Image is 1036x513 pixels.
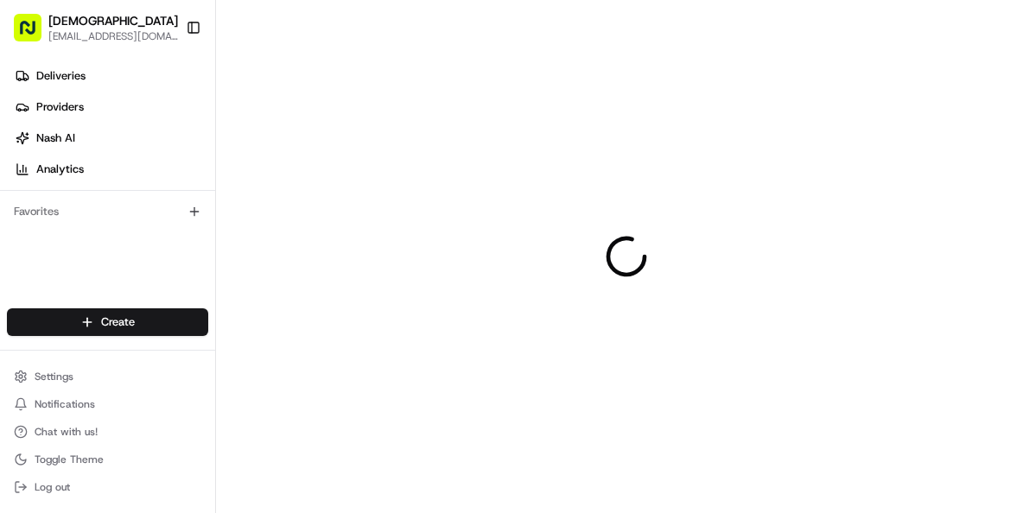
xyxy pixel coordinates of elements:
button: [DEMOGRAPHIC_DATA] [48,12,178,29]
div: Favorites [7,198,208,225]
a: Providers [7,93,215,121]
a: Nash AI [7,124,215,152]
span: Providers [36,99,84,115]
button: [EMAIL_ADDRESS][DOMAIN_NAME] [48,29,178,43]
button: Log out [7,475,208,499]
button: Notifications [7,392,208,416]
a: Analytics [7,155,215,183]
span: Deliveries [36,68,86,84]
button: Toggle Theme [7,447,208,472]
button: Chat with us! [7,420,208,444]
span: Settings [35,370,73,383]
span: Analytics [36,161,84,177]
span: Create [101,314,135,330]
a: Deliveries [7,62,215,90]
button: Settings [7,364,208,389]
span: Chat with us! [35,425,98,439]
span: Nash AI [36,130,75,146]
button: [DEMOGRAPHIC_DATA][EMAIL_ADDRESS][DOMAIN_NAME] [7,7,179,48]
button: Create [7,308,208,336]
span: Notifications [35,397,95,411]
span: Log out [35,480,70,494]
span: Toggle Theme [35,453,104,466]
